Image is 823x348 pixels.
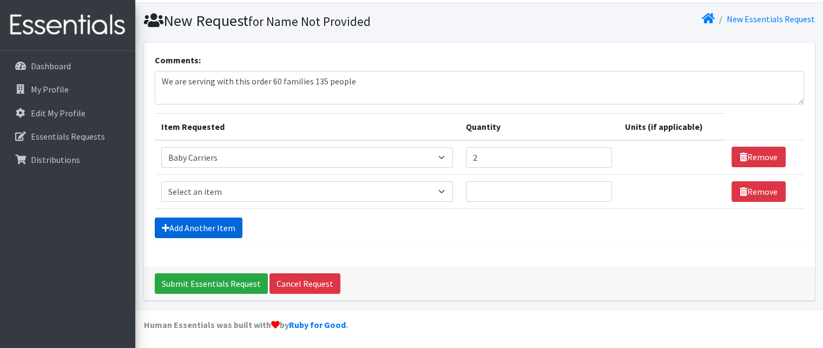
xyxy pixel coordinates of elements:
a: Distributions [4,149,131,170]
a: Edit My Profile [4,102,131,124]
a: My Profile [4,78,131,100]
a: Essentials Requests [4,126,131,147]
a: New Essentials Request [727,14,815,24]
th: Item Requested [155,113,459,140]
strong: Human Essentials was built with by . [144,319,348,330]
p: Dashboard [31,61,71,71]
a: Add Another Item [155,218,242,238]
th: Units (if applicable) [618,113,725,140]
p: Distributions [31,154,80,165]
a: Ruby for Good [289,319,346,330]
a: Remove [732,147,786,167]
th: Quantity [459,113,618,140]
a: Remove [732,181,786,202]
input: Submit Essentials Request [155,273,268,294]
label: Comments: [155,54,201,67]
p: Edit My Profile [31,108,85,119]
p: My Profile [31,84,69,95]
small: for Name Not Provided [248,14,371,29]
a: Dashboard [4,55,131,77]
img: HumanEssentials [4,7,131,43]
h1: New Request [144,11,476,30]
p: Essentials Requests [31,131,105,142]
a: Cancel Request [269,273,340,294]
